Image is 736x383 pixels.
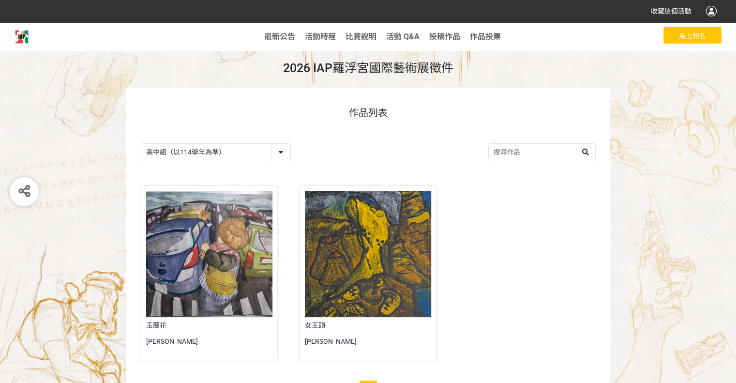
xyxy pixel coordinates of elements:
span: 收藏這個活動 [651,7,691,15]
span: 投稿作品 [429,32,460,41]
div: 女王頭 [305,321,406,331]
a: 最新公告 [264,32,295,41]
a: 比賽說明 [345,32,376,41]
div: [PERSON_NAME] [146,337,272,356]
a: 玉蘭花[PERSON_NAME] [141,185,278,361]
img: 2026 IAP羅浮宮國際藝術展徵件 [15,30,29,44]
a: 活動時程 [305,32,336,41]
button: 馬上報名 [663,27,721,44]
div: 玉蘭花 [146,321,247,331]
a: 女王頭[PERSON_NAME] [300,185,436,361]
span: 馬上報名 [679,32,706,40]
a: 作品投票 [470,32,501,41]
a: 活動 Q&A [386,32,420,41]
div: [PERSON_NAME] [305,337,431,356]
span: 2026 IAP羅浮宮國際藝術展徵件 [283,61,453,75]
input: 搜尋作品 [489,144,595,161]
h1: 作品列表 [141,107,596,119]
